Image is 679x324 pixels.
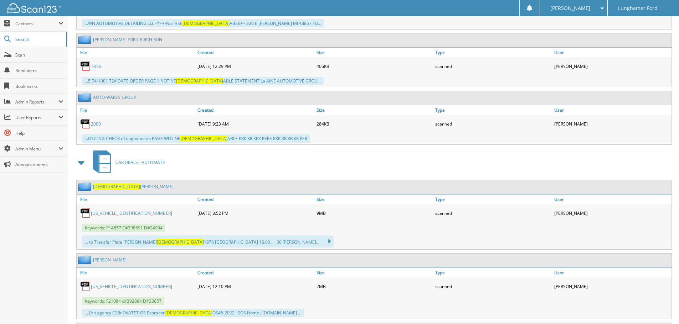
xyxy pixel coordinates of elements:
div: 284KB [315,117,434,131]
a: User [552,268,672,277]
a: 2000 [91,121,101,127]
span: [PERSON_NAME] [550,6,590,10]
span: Search [15,36,62,42]
img: PDF.png [80,118,91,129]
img: folder2.png [78,255,93,264]
div: [PERSON_NAME] [552,59,672,73]
div: [PERSON_NAME] [552,117,672,131]
div: 406KB [315,59,434,73]
a: Type [433,195,552,204]
span: Admin Menu [15,146,58,152]
span: Keywords: F21084 c#392894 D#33657 [82,297,164,305]
div: [DATE] 9:23 AM [196,117,315,131]
span: Scan [15,52,63,58]
img: scan123-logo-white.svg [7,3,61,13]
a: User [552,195,672,204]
img: PDF.png [80,61,91,71]
a: Type [433,105,552,115]
div: ... [An agency C28t OVATET-OS Expracon OS45-2022 . SOS Home ; [DOMAIN_NAME] ... [82,309,304,317]
span: [DEMOGRAPHIC_DATA] [176,78,223,84]
span: Admin Reports [15,99,58,105]
div: ...5 74-1001 724 DATE ORDER PAGE 1 NOT NE ABLE STATEMENT La AINE AUTOMOTIVE GROU... [82,77,324,85]
span: CAR DEALS - AUTOMATE [115,159,165,165]
a: File [77,48,196,57]
a: Size [315,268,434,277]
span: [DEMOGRAPHIC_DATA] [182,20,230,26]
img: PDF.png [80,281,91,292]
img: folder2.png [78,93,93,102]
div: ...OSITING CHECK r Lunghame un PAGE WUT NE ABLE KKK KR KKK KEKE KKK KK KR KK KEK [82,134,310,143]
span: [DEMOGRAPHIC_DATA] [93,184,140,190]
div: scanned [433,117,552,131]
a: CAR DEALS - AUTOMATE [89,148,165,176]
a: User [552,105,672,115]
span: Lunghamer Ford [618,6,658,10]
div: [DATE] 12:29 PM [196,59,315,73]
a: [PERSON_NAME] [93,257,127,263]
span: [DEMOGRAPHIC_DATA] [180,136,227,142]
a: File [77,268,196,277]
div: [DATE] 3:52 PM [196,206,315,220]
span: Bookmarks [15,83,63,89]
img: folder2.png [78,182,93,191]
div: [DATE] 12:10 PM [196,279,315,293]
a: Type [433,268,552,277]
a: File [77,105,196,115]
a: Type [433,48,552,57]
a: [US_VEHICLE_IDENTIFICATION_NUMBER] [91,283,172,290]
iframe: Chat Widget [643,290,679,324]
a: Created [196,105,315,115]
a: [DEMOGRAPHIC_DATA][PERSON_NAME] [93,184,174,190]
div: ... to Transfer Plate [PERSON_NAME] 1876 [GEOGRAPHIC_DATA] 16.00 ... .00 [PERSON_NAME]... [82,235,334,248]
a: [US_VEHICLE_IDENTIFICATION_NUMBER] [91,210,172,216]
a: File [77,195,196,204]
a: Size [315,48,434,57]
span: Cabinets [15,21,58,27]
a: [PERSON_NAME] FORD BIRCH RUN [93,37,162,43]
div: scanned [433,59,552,73]
div: scanned [433,206,552,220]
span: User Reports [15,115,58,121]
span: Keywords: P14857 C#398691 D#34904 [82,224,165,232]
div: 9MB [315,206,434,220]
div: ...WN AUTOMOTIVE DETAILING LLC+*++-N6THEE ABEE++ 330 E [PERSON_NAME] MI 48867 FO... [82,19,324,27]
a: Created [196,195,315,204]
a: Size [315,195,434,204]
img: folder2.png [78,35,93,44]
div: 2MB [315,279,434,293]
div: [PERSON_NAME] [552,206,672,220]
span: Help [15,130,63,136]
img: PDF.png [80,208,91,218]
a: User [552,48,672,57]
a: Created [196,48,315,57]
div: scanned [433,279,552,293]
span: [DEMOGRAPHIC_DATA] [165,310,212,316]
span: [DEMOGRAPHIC_DATA] [157,239,204,245]
span: Reminders [15,68,63,74]
a: Created [196,268,315,277]
div: [PERSON_NAME] [552,279,672,293]
a: AUTO-WARES GROUP [93,94,136,100]
span: Announcements [15,161,63,168]
a: 1818 [91,63,101,69]
a: Size [315,105,434,115]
